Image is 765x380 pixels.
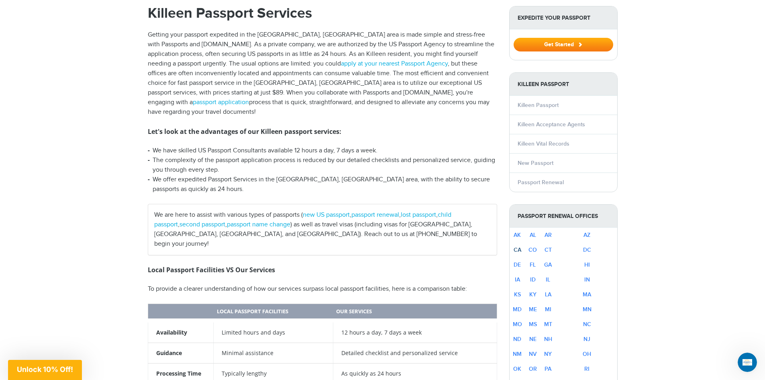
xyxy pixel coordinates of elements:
[546,276,550,283] a: IL
[583,321,591,328] a: NC
[514,232,521,238] a: AK
[148,6,497,21] h1: Killeen Passport Services
[148,146,497,156] li: We have skilled US Passport Consultants available 12 hours a day, 7 days a week.
[545,291,551,298] a: LA
[529,351,537,357] a: NV
[529,321,537,328] a: MS
[518,179,564,186] a: Passport Renewal
[529,306,537,313] a: ME
[528,246,537,253] a: CO
[148,127,497,136] h3: Let's look at the advantages of our Killeen passport services:
[148,30,497,117] p: Getting your passport expedited in the [GEOGRAPHIC_DATA], [GEOGRAPHIC_DATA] area is made simple a...
[544,351,552,357] a: NY
[529,366,537,372] a: OR
[515,276,520,283] a: IA
[513,306,522,313] a: MD
[518,160,553,166] a: New Passport
[17,365,73,374] span: Unlock 10% Off!
[303,211,350,219] a: new US passport
[333,343,497,363] td: Detailed checklist and personalized service
[584,276,590,283] a: IN
[351,211,399,219] a: passport renewal
[530,276,536,283] a: ID
[544,261,552,268] a: GA
[583,336,590,343] a: NJ
[148,284,497,294] p: To provide a clearer understanding of how our services surpass local passport facilities, here is...
[583,306,592,313] a: MN
[513,321,522,328] a: MO
[518,121,585,128] a: Killeen Acceptance Agents
[513,351,522,357] a: NM
[193,99,249,106] a: passport application
[545,246,552,253] a: CT
[148,204,497,255] div: We are here to assist with various types of passports ( , , , , , ) as well as travel visas (incl...
[156,349,182,357] strong: Guidance
[584,366,590,372] a: RI
[544,336,552,343] a: NH
[148,265,497,275] h3: Local Passport Facilities VS Our Services
[148,175,497,194] li: We offer expedited Passport Services in the [GEOGRAPHIC_DATA], [GEOGRAPHIC_DATA] area, with the a...
[510,73,617,96] strong: Killeen Passport
[8,360,82,380] div: Unlock 10% Off!
[341,60,448,68] a: apply at your nearest Passport Agency
[514,246,521,253] a: CA
[583,246,591,253] a: DC
[401,211,436,219] a: lost passport
[530,261,536,268] a: FL
[180,221,225,228] a: second passport
[513,336,521,343] a: ND
[530,232,536,238] a: AL
[514,41,613,47] a: Get Started
[514,261,521,268] a: DE
[148,156,497,175] li: The complexity of the passport application process is reduced by our detailed checklists and pers...
[156,370,201,377] strong: Processing Time
[513,366,521,372] a: OK
[529,336,537,343] a: NE
[738,353,757,372] iframe: Intercom live chat
[584,261,590,268] a: HI
[518,102,559,109] a: Killeen Passport
[583,351,591,357] a: OH
[545,306,551,313] a: MI
[227,221,290,228] a: passport name change
[545,366,551,372] a: PA
[214,343,333,363] td: Minimal assistance
[154,211,451,228] a: child passport
[583,291,591,298] a: MA
[510,6,617,29] strong: Expedite Your Passport
[333,320,497,343] td: 12 hours a day, 7 days a week
[583,232,590,238] a: AZ
[545,232,552,238] a: AR
[510,205,617,228] strong: Passport Renewal Offices
[214,320,333,343] td: Limited hours and days
[214,304,333,320] th: Local Passport Facilities
[518,140,569,147] a: Killeen Vital Records
[156,329,187,336] strong: Availability
[333,304,497,320] th: Our Services
[529,291,537,298] a: KY
[514,38,613,51] button: Get Started
[544,321,552,328] a: MT
[514,291,521,298] a: KS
